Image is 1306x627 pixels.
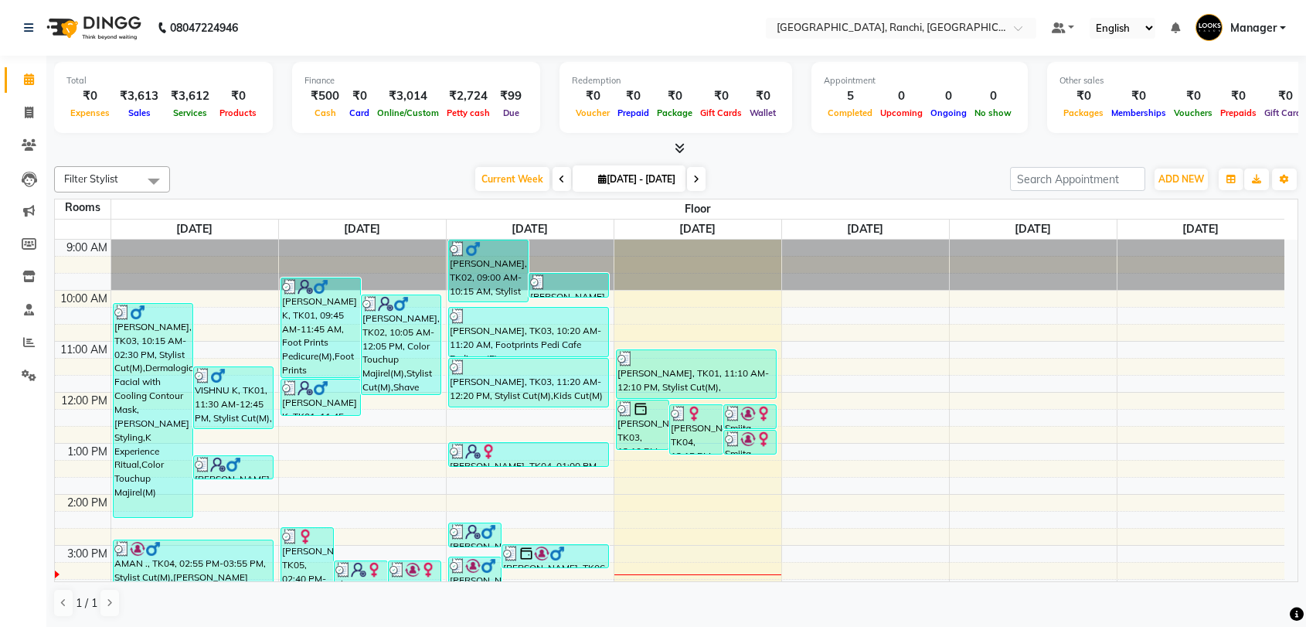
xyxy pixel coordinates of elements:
[173,220,216,239] a: September 29, 2025
[63,240,111,256] div: 9:00 AM
[281,278,360,377] div: [PERSON_NAME] K, TK01, 09:45 AM-11:45 AM, Foot Prints Pedicure(M),Foot Prints Manicure(M)
[676,220,719,239] a: October 2, 2025
[724,405,777,428] div: Smiita Shekhar, TK02, 12:15 PM-12:45 PM, Blow Dry Stylist(F)*
[449,523,502,547] div: [PERSON_NAME] K, TK05, 02:35 PM-03:05 PM, Shave Regular
[64,546,111,562] div: 3:00 PM
[281,380,360,415] div: [PERSON_NAME] K, TK01, 11:45 AM-12:30 PM, [PERSON_NAME] Styling
[449,443,609,466] div: [PERSON_NAME], TK04, 01:00 PM-01:30 PM, Stylist Cut(F)
[572,107,614,118] span: Voucher
[1010,167,1145,191] input: Search Appointment
[64,444,111,460] div: 1:00 PM
[653,87,696,105] div: ₹0
[614,87,653,105] div: ₹0
[57,342,111,358] div: 11:00 AM
[311,107,340,118] span: Cash
[281,528,334,627] div: [PERSON_NAME], TK05, 02:40 PM-04:40 PM, Eyebrows,Forehead Threading,Upperlip~Wax,Upperlip~Wax
[373,87,443,105] div: ₹3,014
[494,87,528,105] div: ₹99
[114,304,192,517] div: [PERSON_NAME], TK03, 10:15 AM-02:30 PM, Stylist Cut(M),Dermalogica Facial with Cooling Contour Ma...
[971,87,1015,105] div: 0
[594,173,679,185] span: [DATE] - [DATE]
[1155,169,1208,190] button: ADD NEW
[64,495,111,511] div: 2:00 PM
[64,172,118,185] span: Filter Stylist
[216,87,260,105] div: ₹0
[165,87,216,105] div: ₹3,612
[216,107,260,118] span: Products
[696,87,746,105] div: ₹0
[696,107,746,118] span: Gift Cards
[499,107,523,118] span: Due
[927,107,971,118] span: Ongoing
[124,107,155,118] span: Sales
[111,199,1285,219] span: Floor
[617,400,669,449] div: [PERSON_NAME], TK03, 12:10 PM-01:10 PM, Footprints Pedi Cafe Pedicure(F)
[1170,107,1216,118] span: Vouchers
[1170,87,1216,105] div: ₹0
[170,6,238,49] b: 08047224946
[1216,107,1260,118] span: Prepaids
[1230,20,1277,36] span: Manager
[362,295,440,394] div: [PERSON_NAME], TK02, 10:05 AM-12:05 PM, Color Touchup Majirel(M),Stylist Cut(M),Shave Regular
[1195,14,1223,41] img: Manager
[824,74,1015,87] div: Appointment
[114,540,274,589] div: AMAN ., TK04, 02:55 PM-03:55 PM, Stylist Cut(M),[PERSON_NAME] Trimming
[1179,220,1222,239] a: October 5, 2025
[724,431,777,454] div: Smiita Shekhar, TK02, 12:45 PM-01:15 PM, Eyebrows & Upperlips
[335,561,387,610] div: Shreya, TK04, 03:20 PM-04:20 PM, Global Color Inoa(F)*
[57,291,111,307] div: 10:00 AM
[1059,87,1107,105] div: ₹0
[927,87,971,105] div: 0
[194,367,273,428] div: VISHNU K, TK01, 11:30 AM-12:45 PM, Stylist Cut(M),[PERSON_NAME] Styling
[169,107,211,118] span: Services
[746,87,780,105] div: ₹0
[1012,220,1054,239] a: October 4, 2025
[449,308,609,356] div: [PERSON_NAME], TK03, 10:20 AM-11:20 AM, Footprints Pedi Cafe Pedicure(F)
[39,6,145,49] img: logo
[529,274,608,297] div: [PERSON_NAME], TK01, 09:40 AM-10:10 AM, [PERSON_NAME] Trimming
[1107,107,1170,118] span: Memberships
[1059,107,1107,118] span: Packages
[345,107,373,118] span: Card
[1107,87,1170,105] div: ₹0
[58,393,111,409] div: 12:00 PM
[670,405,723,454] div: [PERSON_NAME], TK04, 12:15 PM-01:15 PM, Roots Touchup Majirel(F)
[614,107,653,118] span: Prepaid
[304,74,528,87] div: Finance
[389,561,441,610] div: [PERSON_NAME], TK03, 03:20 PM-04:20 PM, Roots Touchup Inoa(F)
[66,87,114,105] div: ₹0
[449,359,609,407] div: [PERSON_NAME], TK03, 11:20 AM-12:20 PM, Stylist Cut(M),Kids Cut(M)
[824,87,876,105] div: 5
[876,87,927,105] div: 0
[443,107,494,118] span: Petty cash
[55,199,111,216] div: Rooms
[653,107,696,118] span: Package
[971,107,1015,118] span: No show
[1158,173,1204,185] span: ADD NEW
[572,87,614,105] div: ₹0
[66,74,260,87] div: Total
[76,595,97,612] span: 1 / 1
[66,107,114,118] span: Expenses
[844,220,886,239] a: October 3, 2025
[304,87,345,105] div: ₹500
[341,220,383,239] a: September 30, 2025
[345,87,373,105] div: ₹0
[443,87,494,105] div: ₹2,724
[824,107,876,118] span: Completed
[572,74,780,87] div: Redemption
[508,220,551,239] a: October 1, 2025
[373,107,443,118] span: Online/Custom
[746,107,780,118] span: Wallet
[194,456,273,479] div: [PERSON_NAME], TK02, 01:15 PM-01:45 PM, Stylist Cut(M)
[876,107,927,118] span: Upcoming
[114,87,165,105] div: ₹3,613
[1216,87,1260,105] div: ₹0
[475,167,549,191] span: Current Week
[502,545,608,567] div: [PERSON_NAME], TK06, 03:00 PM-03:30 PM, Shave Regular
[617,350,777,398] div: [PERSON_NAME], TK01, 11:10 AM-12:10 PM, Stylist Cut(M),[PERSON_NAME] Trimming
[449,240,528,302] div: [PERSON_NAME], TK02, 09:00 AM-10:15 AM, Stylist Cut(M),[PERSON_NAME] Styling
